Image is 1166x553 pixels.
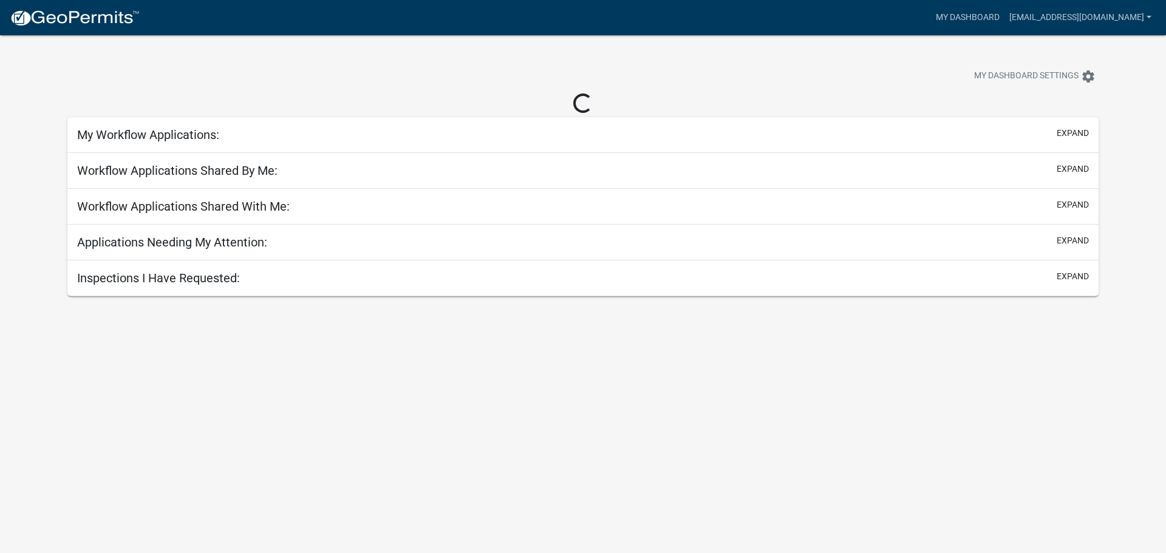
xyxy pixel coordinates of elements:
[1057,198,1089,211] button: expand
[1004,6,1156,29] a: [EMAIL_ADDRESS][DOMAIN_NAME]
[77,199,290,214] h5: Workflow Applications Shared With Me:
[77,271,240,285] h5: Inspections I Have Requested:
[1057,163,1089,175] button: expand
[964,64,1105,88] button: My Dashboard Settingssettings
[1057,234,1089,247] button: expand
[1057,270,1089,283] button: expand
[931,6,1004,29] a: My Dashboard
[1057,127,1089,140] button: expand
[1081,69,1096,84] i: settings
[77,163,278,178] h5: Workflow Applications Shared By Me:
[77,127,219,142] h5: My Workflow Applications:
[77,235,267,249] h5: Applications Needing My Attention:
[974,69,1079,84] span: My Dashboard Settings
